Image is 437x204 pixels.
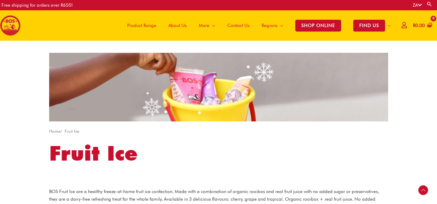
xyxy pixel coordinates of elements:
[193,10,221,41] a: More
[413,23,415,28] span: R
[49,139,388,168] h1: Fruit Ice
[117,10,397,41] nav: Site Navigation
[49,129,60,134] a: Home
[353,20,385,32] span: FIND US
[413,23,425,28] bdi: 0.00
[413,2,422,8] a: ZA
[199,16,209,35] span: More
[221,10,256,41] a: Contact Us
[256,10,289,41] a: Regions
[262,16,277,35] span: Regions
[49,127,388,135] nav: Breadcrumb
[426,1,432,7] a: Search button
[227,16,249,35] span: Contact Us
[162,10,193,41] a: About Us
[289,10,347,41] a: SHOP ONLINE
[127,16,156,35] span: Product Range
[412,19,432,32] a: View Shopping Cart, empty
[121,10,162,41] a: Product Range
[295,20,341,32] span: SHOP ONLINE
[168,16,187,35] span: About Us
